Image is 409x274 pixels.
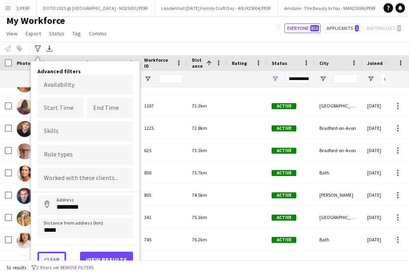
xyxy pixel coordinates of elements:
button: Remove filters [59,263,95,272]
div: [GEOGRAPHIC_DATA] [315,95,362,117]
app-action-btn: Advanced filters [33,44,43,53]
img: Donald Craigie [17,188,33,204]
span: My Workforce [6,15,65,27]
span: 75.1km [192,214,207,220]
input: Workforce ID Filter Input [159,74,182,84]
img: Clem Calkin [17,255,33,271]
span: 72.8km [192,125,207,131]
div: 884 [139,251,187,273]
div: 1225 [139,117,187,139]
button: DOTD 2025 @ [GEOGRAPHIC_DATA] - MS25001/PERF [37,0,155,16]
a: Tag [69,28,84,39]
img: China Blue Fish [17,210,33,226]
img: Camille Ashdown [17,233,33,249]
div: Bath [315,162,362,184]
span: Workforce ID [144,57,173,69]
span: Joined [367,60,383,66]
input: City Filter Input [334,74,358,84]
span: Last Name [100,60,124,66]
span: Rating [232,60,247,66]
img: Jack Herauville [17,121,33,137]
span: Active [272,170,296,176]
div: 625 [139,139,187,161]
img: Hannah Matthews [17,99,33,115]
span: Photo [17,60,30,66]
button: Open Filter Menu [144,75,151,82]
span: 2 filters set [36,264,59,270]
span: Distance [192,57,203,69]
button: Open Filter Menu [272,75,279,82]
div: Bath [315,229,362,251]
span: Active [272,215,296,221]
img: Duncan Bonner [17,143,33,159]
input: Joined Filter Input [382,74,405,84]
div: 745 [139,229,187,251]
a: Export [22,28,44,39]
span: First Name [57,60,81,66]
img: Elizabeth Crarer [17,166,33,182]
button: Applicants1 [324,23,360,33]
span: View [6,30,18,37]
span: Active [272,192,296,198]
app-action-btn: Export XLSX [45,44,54,53]
span: Tag [72,30,81,37]
div: [PERSON_NAME] [315,184,362,206]
span: 815 [310,25,319,31]
button: Open Filter Menu [367,75,374,82]
span: Active [272,103,296,109]
span: City [319,60,329,66]
a: Comms [86,28,110,39]
button: Clear [37,252,66,268]
span: Active [272,125,296,131]
input: Type to search skills... [44,127,127,135]
a: Status [46,28,68,39]
span: Active [272,237,296,243]
span: 74.5km [192,192,207,198]
input: Type to search role types... [44,151,127,159]
div: 850 [139,162,187,184]
input: Type to search clients... [44,175,127,182]
button: View results [80,252,133,268]
div: Melksham [315,251,362,273]
div: 341 [139,206,187,228]
span: 76.2km [192,237,207,243]
h4: Advanced filters [37,68,133,75]
span: 73.1km [192,147,207,153]
div: [GEOGRAPHIC_DATA] [315,206,362,228]
span: Active [272,148,296,154]
span: 72.3km [192,103,207,109]
button: Arndale - The Beauty In You - MAN25006/PERF [278,0,383,16]
span: Export [25,30,41,37]
button: Everyone815 [284,23,321,33]
div: 1167 [139,95,187,117]
div: 803 [139,184,187,206]
a: View [3,28,21,39]
span: 1 [355,25,359,31]
button: Leadenhall [DATE] Family Craft Day - 40LH25004/PERF [155,0,278,16]
span: 73.7km [192,170,207,176]
div: Bradford-on-Avon [315,139,362,161]
span: Comms [89,30,107,37]
button: Open Filter Menu [319,75,327,82]
span: Status [272,60,287,66]
div: Bradford-on-Avon [315,117,362,139]
span: Status [49,30,65,37]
